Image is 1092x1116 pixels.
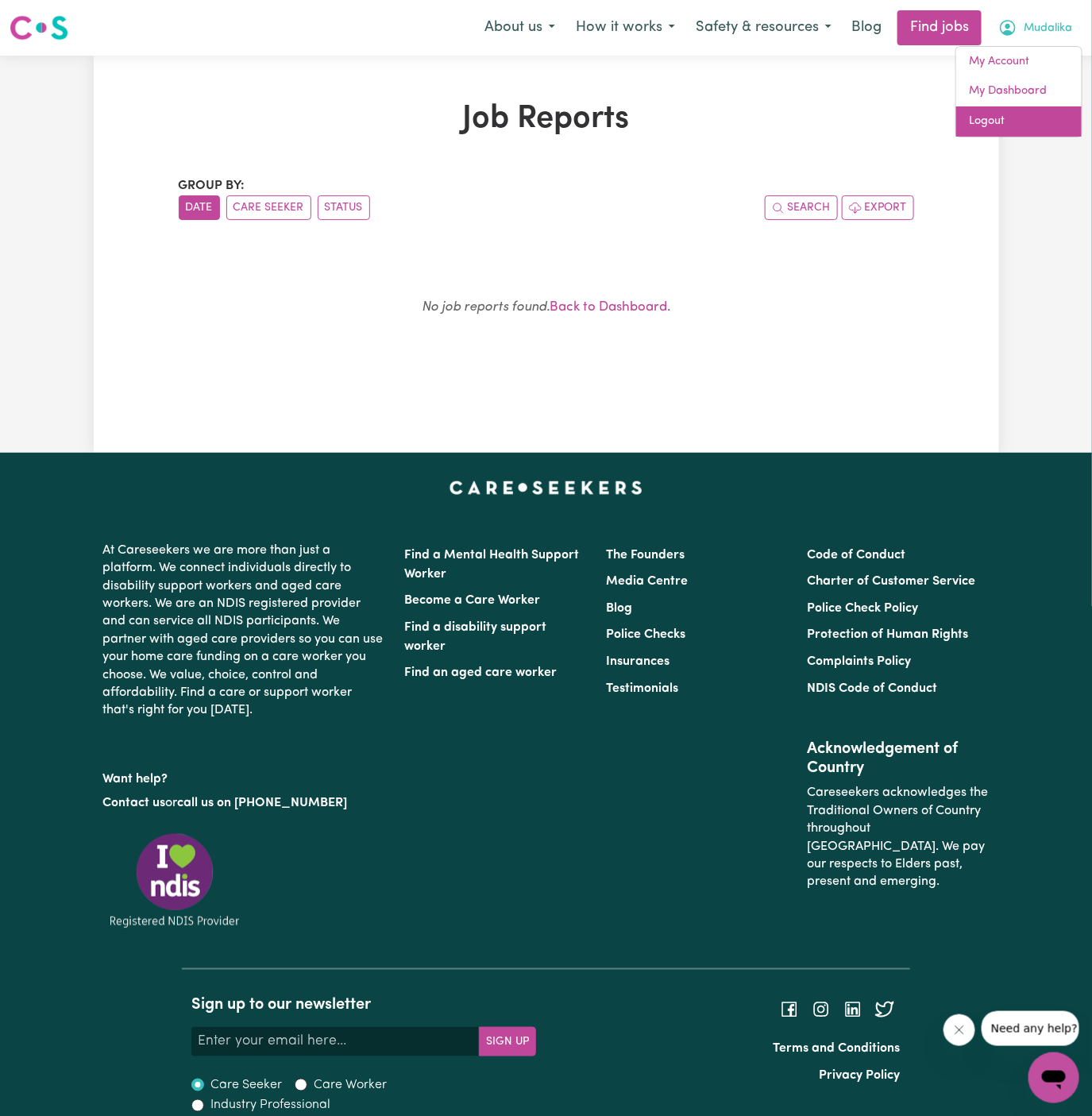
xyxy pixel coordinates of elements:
[179,195,220,220] button: sort invoices by date
[103,831,246,930] img: Registered NDIS provider
[550,300,667,314] a: Back to Dashboard
[405,549,580,581] a: Find a Mental Health Support Worker
[210,1075,282,1095] label: Care Seeker
[955,46,1082,137] div: My Account
[405,594,541,607] a: Become a Care Worker
[226,195,311,220] button: sort invoices by care seeker
[807,575,975,588] a: Charter of Customer Service
[1028,1052,1079,1103] iframe: Button to launch messaging window
[103,764,386,788] p: Want help?
[10,14,68,42] img: Careseekers logo
[179,100,914,138] h1: Job Reports
[988,11,1082,44] button: My Account
[765,195,838,220] button: Search
[807,739,989,778] h2: Acknowledgement of Country
[685,11,842,44] button: Safety & resources
[422,300,550,314] em: No job reports found.
[956,76,1082,106] a: My Dashboard
[982,1011,1079,1046] iframe: Message from company
[422,300,670,314] small: .
[479,1027,536,1056] button: Subscribe
[807,682,937,695] a: NDIS Code of Conduct
[956,106,1082,137] a: Logout
[807,602,918,615] a: Police Check Policy
[103,535,386,726] p: At Careseekers we are more than just a platform. We connect individuals directly to disability su...
[103,797,166,809] a: Contact us
[178,797,348,809] a: call us on [PHONE_NUMBER]
[812,1002,831,1015] a: Follow Careseekers on Instagram
[606,575,688,588] a: Media Centre
[842,10,891,45] a: Blog
[807,549,905,562] a: Code of Conduct
[405,621,547,653] a: Find a disability support worker
[807,655,911,668] a: Complaints Policy
[191,1027,480,1056] input: Enter your email here...
[10,10,68,46] a: Careseekers logo
[807,628,968,641] a: Protection of Human Rights
[943,1014,975,1046] iframe: Close message
[774,1042,901,1055] a: Terms and Conditions
[210,1096,330,1115] label: Industry Professional
[450,481,642,494] a: Careseekers home page
[875,1002,894,1015] a: Follow Careseekers on Twitter
[191,995,536,1014] h2: Sign up to our newsletter
[405,666,558,679] a: Find an aged care worker
[1024,20,1072,37] span: Mudalika
[314,1075,387,1095] label: Care Worker
[606,549,685,562] a: The Founders
[807,778,989,897] p: Careseekers acknowledges the Traditional Owners of Country throughout [GEOGRAPHIC_DATA]. We pay o...
[956,47,1082,77] a: My Account
[606,602,632,615] a: Blog
[606,655,669,668] a: Insurances
[780,1002,799,1015] a: Follow Careseekers on Facebook
[103,788,386,818] p: or
[606,628,685,641] a: Police Checks
[897,10,982,45] a: Find jobs
[474,11,565,44] button: About us
[606,682,678,695] a: Testimonials
[820,1069,901,1082] a: Privacy Policy
[565,11,685,44] button: How it works
[318,195,370,220] button: sort invoices by paid status
[842,195,914,220] button: Export
[179,180,245,192] span: Group by:
[843,1002,862,1015] a: Follow Careseekers on LinkedIn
